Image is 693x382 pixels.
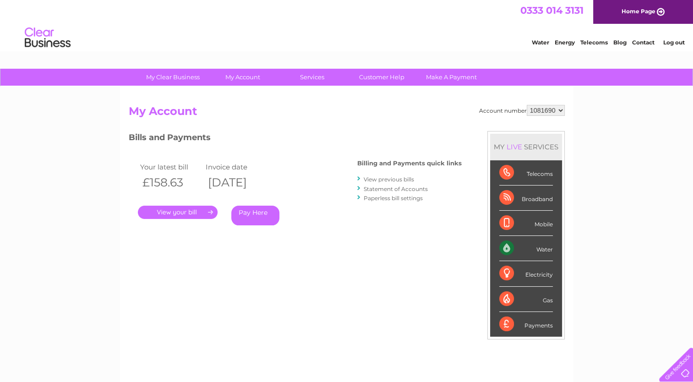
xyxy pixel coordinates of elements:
div: Account number [479,105,565,116]
a: Services [274,69,350,86]
a: 0333 014 3131 [520,5,584,16]
a: My Clear Business [135,69,211,86]
a: Water [532,39,549,46]
div: Electricity [499,261,553,286]
div: Mobile [499,211,553,236]
a: Telecoms [580,39,608,46]
div: Clear Business is a trading name of Verastar Limited (registered in [GEOGRAPHIC_DATA] No. 3667643... [131,5,563,44]
div: Payments [499,312,553,337]
td: Invoice date [203,161,269,173]
a: Paperless bill settings [364,195,423,202]
a: . [138,206,218,219]
div: Gas [499,287,553,312]
div: Telecoms [499,160,553,186]
img: logo.png [24,24,71,52]
a: Energy [555,39,575,46]
a: Statement of Accounts [364,186,428,192]
a: View previous bills [364,176,414,183]
a: Contact [632,39,655,46]
a: Blog [613,39,627,46]
th: £158.63 [138,173,204,192]
div: LIVE [505,142,524,151]
div: Broadband [499,186,553,211]
td: Your latest bill [138,161,204,173]
a: Log out [663,39,684,46]
a: Customer Help [344,69,420,86]
div: MY SERVICES [490,134,562,160]
h3: Bills and Payments [129,131,462,147]
a: Make A Payment [414,69,489,86]
a: Pay Here [231,206,279,225]
th: [DATE] [203,173,269,192]
h2: My Account [129,105,565,122]
div: Water [499,236,553,261]
h4: Billing and Payments quick links [357,160,462,167]
a: My Account [205,69,280,86]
